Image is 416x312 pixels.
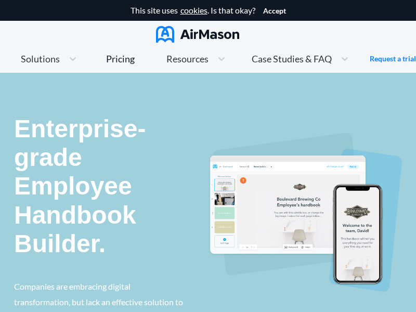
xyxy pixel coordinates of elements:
a: Pricing [106,49,135,68]
span: Resources [166,54,209,63]
a: cookies [180,6,207,15]
img: handbook intro [208,133,402,292]
a: Request a trial [370,54,416,64]
span: Solutions [21,54,60,63]
p: Enterprise-grade Employee Handbook Builder. [14,114,183,258]
span: Case Studies & FAQ [252,54,332,63]
button: Accept cookies [263,7,286,15]
div: Pricing [106,54,135,63]
img: AirMason Logo [156,26,239,43]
